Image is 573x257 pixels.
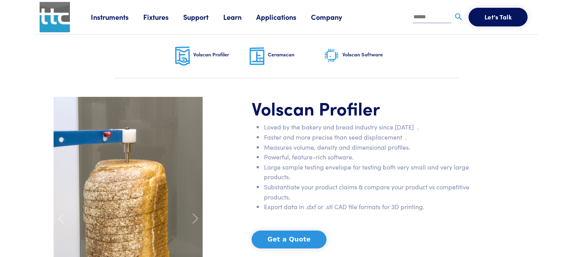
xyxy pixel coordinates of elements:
a: Instruments [91,12,143,22]
img: volscan-nav.png [175,46,190,66]
h1: Volscan Profiler [252,97,480,119]
img: ttc_logo_1x1_v1.0.png [40,2,70,32]
a: Company [311,12,357,22]
li: Loved by the bakery and bread industry since [DATE] . [264,122,480,132]
a: Ceramscan [249,35,324,78]
a: Volscan Software [324,35,398,78]
a: Volscan Profiler [175,35,249,78]
a: Applications [256,12,311,22]
img: software-graphic.png [324,48,339,64]
h6: Ceramscan [268,51,324,58]
li: Export data in .dxf or .stl CAD file formats for 3D printing. [264,202,480,212]
img: ceramscan-nav.png [249,47,265,65]
a: Learn [223,12,256,22]
h6: Volscan Software [342,51,398,58]
button: Get a Quote [252,231,326,248]
button: Let's Talk [469,8,528,26]
li: Large sample testing envelope for testing both very small and very large products. [264,162,480,182]
li: Measures volume, density and dimensional profiles. [264,142,480,152]
li: Powerful, feature-rich software. [264,152,480,162]
a: Support [183,12,223,22]
li: Substantiate your product claims & compare your product vs competitive products. [264,182,480,202]
a: Fixtures [143,12,183,22]
h6: Volscan Profiler [193,51,249,58]
li: Faster and more precise than seed displacement . [264,132,480,142]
